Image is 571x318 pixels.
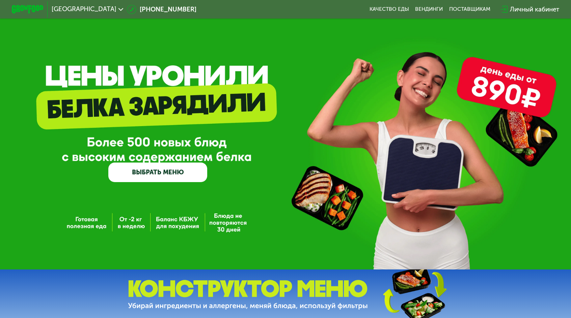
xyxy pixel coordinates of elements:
span: [GEOGRAPHIC_DATA] [52,6,116,12]
div: поставщикам [449,6,490,12]
a: ВЫБРАТЬ МЕНЮ [108,163,207,182]
div: Личный кабинет [510,5,559,14]
a: [PHONE_NUMBER] [127,5,196,14]
a: Качество еды [370,6,409,12]
a: Вендинги [415,6,443,12]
